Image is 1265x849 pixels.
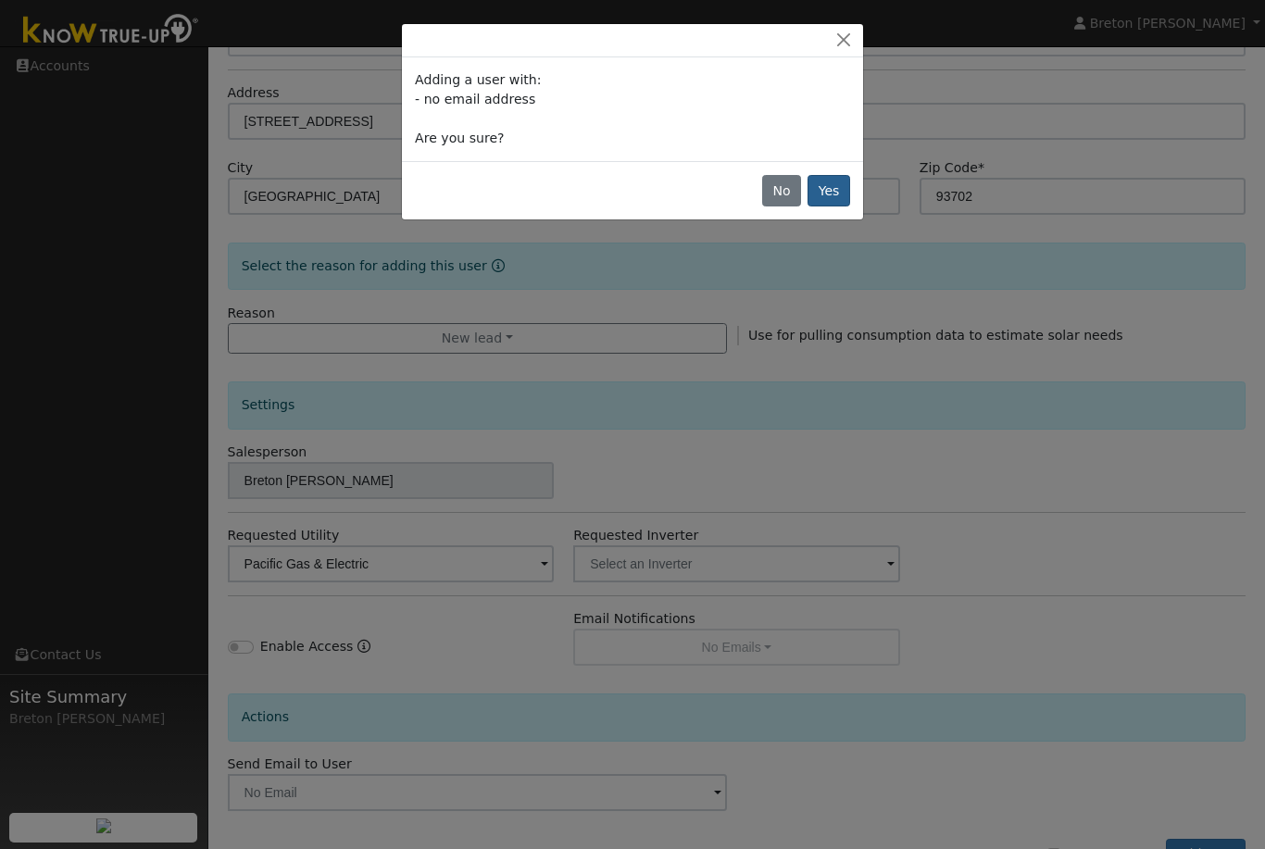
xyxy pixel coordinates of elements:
span: Are you sure? [415,131,504,145]
button: Yes [808,175,850,206]
span: - no email address [415,92,535,106]
button: Close [831,31,857,50]
button: No [762,175,801,206]
span: Adding a user with: [415,72,541,87]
